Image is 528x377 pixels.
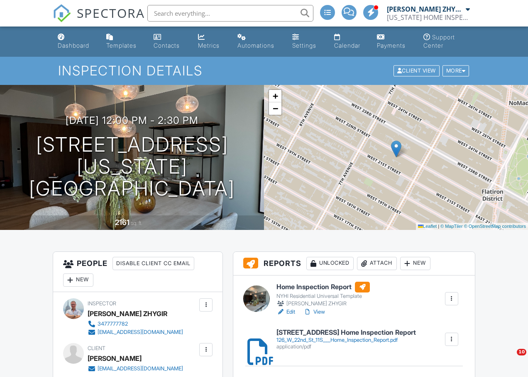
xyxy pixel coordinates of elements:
div: application/pdf [276,343,416,350]
div: 2161 [115,218,130,227]
a: 3477777782 [88,320,183,328]
span: 10 [517,349,526,355]
div: [PERSON_NAME] ZHYGIR [276,300,370,308]
a: SPECTORA [53,11,145,29]
div: [PERSON_NAME] ZHYGIR [88,307,167,320]
div: Disable Client CC Email [112,257,194,270]
h1: Inspection Details [58,63,470,78]
div: NYHI Residential Universal Template [276,293,370,300]
a: View [303,308,325,316]
a: © OpenStreetMap contributors [464,224,526,229]
h3: [DATE] 12:00 pm - 2:30 pm [66,115,198,126]
a: Metrics [195,30,227,53]
div: Metrics [198,42,220,49]
div: Dashboard [58,42,89,49]
div: Calendar [334,42,360,49]
div: [PERSON_NAME] [88,352,142,365]
a: Dashboard [54,30,96,53]
iframe: Intercom live chat [500,349,520,369]
a: [EMAIL_ADDRESS][DOMAIN_NAME] [88,365,183,373]
a: Home Inspection Report NYHI Residential Universal Template [PERSON_NAME] ZHYGIR [276,282,370,308]
h6: Home Inspection Report [276,282,370,292]
div: Automations [237,42,274,49]
div: Support Center [423,34,455,49]
div: Unlocked [306,257,354,270]
span: − [273,103,278,114]
div: Payments [377,42,406,49]
a: [STREET_ADDRESS] Home Inspection Report 126_W_22nd_St_11S___Home_Inspection_Report.pdf applicatio... [276,329,416,350]
a: Support Center [420,30,473,53]
div: [PERSON_NAME] ZHYGIR [387,5,464,13]
span: | [438,224,439,229]
a: Leaflet [418,224,437,229]
div: Templates [106,42,137,49]
a: Contacts [150,30,188,53]
div: Attach [357,257,397,270]
input: Search everything... [147,5,313,22]
div: [EMAIL_ADDRESS][DOMAIN_NAME] [98,329,183,336]
a: Templates [103,30,144,53]
span: Client [88,345,105,351]
span: SPECTORA [77,4,145,22]
h6: [STREET_ADDRESS] Home Inspection Report [276,329,416,336]
img: Marker [391,140,401,157]
a: Client View [393,67,442,73]
div: Settings [292,42,316,49]
img: The Best Home Inspection Software - Spectora [53,4,71,22]
a: © MapTiler [440,224,463,229]
a: Edit [276,308,295,316]
span: + [273,91,278,101]
div: More [442,65,469,77]
div: 126_W_22nd_St_11S___Home_Inspection_Report.pdf [276,337,416,343]
a: [EMAIL_ADDRESS][DOMAIN_NAME] [88,328,183,336]
div: New [63,273,93,287]
a: Automations (Advanced) [234,30,282,53]
a: Calendar [331,30,367,53]
div: Client View [394,65,440,77]
h1: [STREET_ADDRESS] [US_STATE][GEOGRAPHIC_DATA] [13,134,251,199]
span: sq. ft. [131,220,142,226]
h3: People [53,252,222,292]
div: NEW YORK HOME INSPECTIONS [387,13,470,22]
a: Zoom out [269,102,281,115]
div: 3477777782 [98,321,128,327]
h3: Reports [233,252,475,275]
div: New [400,257,430,270]
a: Payments [374,30,413,53]
a: Zoom in [269,90,281,102]
span: Inspector [88,300,116,307]
div: Contacts [154,42,180,49]
div: [EMAIL_ADDRESS][DOMAIN_NAME] [98,365,183,372]
a: Settings [289,30,324,53]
